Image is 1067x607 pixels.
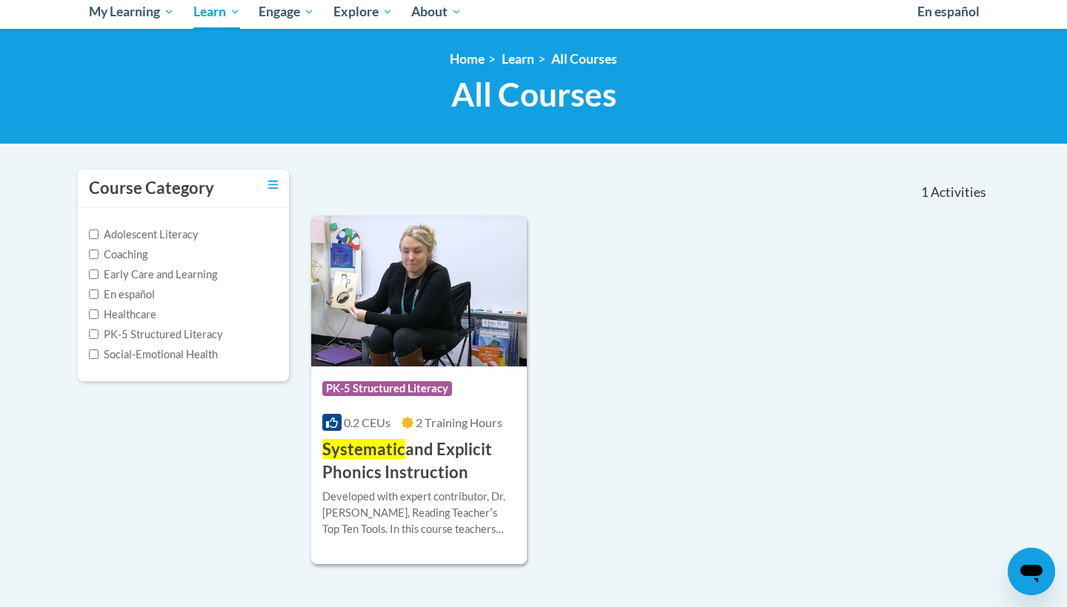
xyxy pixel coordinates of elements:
[411,3,462,21] span: About
[89,346,218,363] label: Social-Emotional Health
[89,309,99,319] input: Checkbox for Options
[89,306,156,323] label: Healthcare
[89,329,99,339] input: Checkbox for Options
[322,489,516,537] div: Developed with expert contributor, Dr. [PERSON_NAME], Reading Teacherʹs Top Ten Tools. In this co...
[921,184,928,201] span: 1
[917,4,980,19] span: En español
[322,438,516,484] h3: and Explicit Phonics Instruction
[89,269,99,279] input: Checkbox for Options
[89,326,223,343] label: PK-5 Structured Literacy
[333,3,393,21] span: Explore
[89,3,174,21] span: My Learning
[451,75,616,114] span: All Courses
[311,215,527,366] img: Course Logo
[89,229,99,239] input: Checkbox for Options
[931,184,986,201] span: Activities
[322,381,452,396] span: PK-5 Structured Literacy
[89,349,99,359] input: Checkbox for Options
[344,415,390,429] span: 0.2 CEUs
[193,3,240,21] span: Learn
[89,289,99,299] input: Checkbox for Options
[89,227,199,243] label: Adolescent Literacy
[502,51,534,67] a: Learn
[450,51,485,67] a: Home
[89,286,155,303] label: En español
[551,51,617,67] a: All Courses
[268,177,278,193] a: Toggle collapse
[89,266,217,283] label: Early Care and Learning
[311,215,527,563] a: Course LogoPK-5 Structured Literacy0.2 CEUs2 Training Hours Systematicand Explicit Phonics Instru...
[416,415,502,429] span: 2 Training Hours
[89,247,147,263] label: Coaching
[89,249,99,259] input: Checkbox for Options
[1008,548,1055,595] iframe: Button to launch messaging window
[259,3,314,21] span: Engage
[322,439,405,459] span: Systematic
[89,177,214,200] h3: Course Category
